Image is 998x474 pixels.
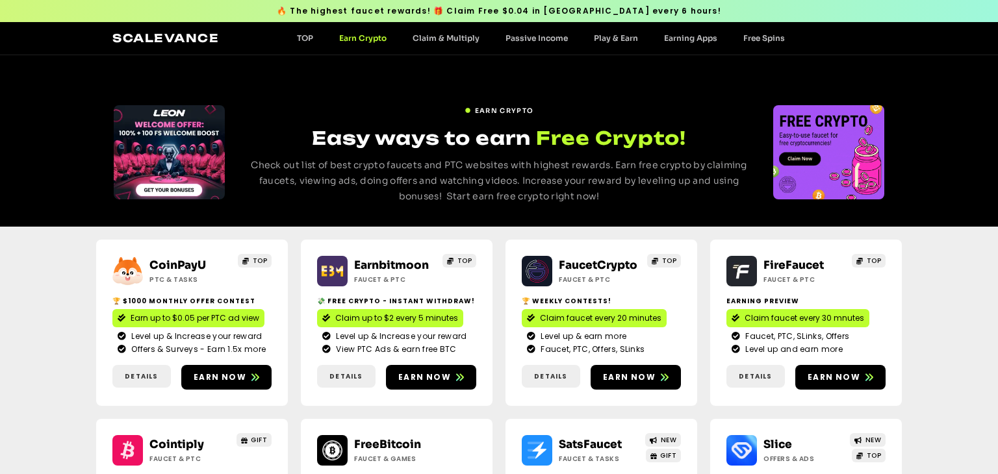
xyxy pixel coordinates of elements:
a: FreeBitcoin [354,438,421,451]
a: TOP [852,449,886,462]
a: Details [522,365,580,388]
span: GIFT [660,451,676,460]
a: Claim faucet every 20 minutes [522,309,667,327]
h2: Faucet & Games [354,454,435,464]
a: Claim & Multiply [400,33,493,43]
a: Earn up to $0.05 per PTC ad view [112,309,264,327]
div: Slides [773,105,884,199]
span: Earn now [603,371,656,383]
a: Earn now [181,365,272,390]
span: Free Crypto! [536,125,686,151]
span: TOP [867,256,882,266]
span: TOP [867,451,882,460]
a: Earn now [591,365,681,390]
a: CoinPayU [149,258,206,272]
nav: Menu [284,33,798,43]
h2: 🏆 $1000 Monthly Offer contest [112,296,272,306]
span: Earn now [194,371,246,383]
span: Level up & Increase your reward [333,331,467,342]
span: Details [534,371,567,381]
h2: Faucet & PTC [763,275,845,284]
span: TOP [253,256,268,266]
span: NEW [865,435,882,445]
a: GIFT [646,449,682,462]
span: TOP [662,256,677,266]
span: Claim faucet every 30 mnutes [745,312,864,324]
a: Earn now [795,365,886,390]
a: Earnbitmoon [354,258,429,272]
a: Claim faucet every 30 mnutes [726,309,869,327]
span: Earn now [808,371,860,383]
span: Details [329,371,363,381]
span: Level up and earn more [742,343,843,355]
span: View PTC Ads & earn free BTC [333,343,456,355]
span: EARN CRYPTO [475,106,533,116]
a: FaucetCrypto [559,258,637,272]
span: Level up & earn more [537,331,626,342]
span: Claim up to $2 every 5 minutes [335,312,458,324]
h2: Faucet & Tasks [559,454,640,464]
a: EARN CRYPTO [465,101,533,116]
a: Details [726,365,785,388]
a: Details [317,365,376,388]
a: GIFT [237,433,272,447]
a: Scalevance [112,31,219,45]
span: Earn now [398,371,451,383]
span: Faucet, PTC, SLinks, Offers [742,331,849,342]
a: Earn now [386,365,476,390]
span: Details [739,371,772,381]
a: Details [112,365,171,388]
h2: 🏆 Weekly contests! [522,296,681,306]
h2: Faucet & PTC [354,275,435,284]
div: Slides [114,105,225,199]
a: TOP [442,254,476,268]
span: 🔥 The highest faucet rewards! 🎁 Claim Free $0.04 in [GEOGRAPHIC_DATA] every 6 hours! [277,5,721,17]
h2: Faucet & PTC [149,454,231,464]
a: NEW [850,433,886,447]
a: Earn Crypto [326,33,400,43]
a: FireFaucet [763,258,824,272]
a: Play & Earn [581,33,651,43]
a: Claim up to $2 every 5 minutes [317,309,463,327]
span: Level up & Increase your reward [128,331,262,342]
a: TOP [647,254,681,268]
a: TOP [238,254,272,268]
span: GIFT [251,435,267,445]
a: Slice [763,438,792,451]
a: TOP [284,33,326,43]
span: Easy ways to earn [312,127,531,149]
h2: Earning Preview [726,296,886,306]
a: NEW [645,433,681,447]
a: Passive Income [493,33,581,43]
a: TOP [852,254,886,268]
h2: ptc & Tasks [149,275,231,284]
p: Check out list of best crypto faucets and PTC websites with highest rewards. Earn free crypto by ... [249,158,749,204]
a: Cointiply [149,438,204,451]
a: Free Spins [730,33,798,43]
span: Details [125,371,158,381]
h2: 💸 Free crypto - Instant withdraw! [317,296,476,306]
span: Earn up to $0.05 per PTC ad view [131,312,259,324]
a: Earning Apps [651,33,730,43]
span: Faucet, PTC, Offers, SLinks [537,343,645,355]
span: NEW [661,435,677,445]
span: Offers & Surveys - Earn 1.5x more [128,343,266,355]
h2: Offers & Ads [763,454,845,464]
a: SatsFaucet [559,438,622,451]
h2: Faucet & PTC [559,275,640,284]
span: Claim faucet every 20 minutes [540,312,661,324]
span: TOP [457,256,472,266]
